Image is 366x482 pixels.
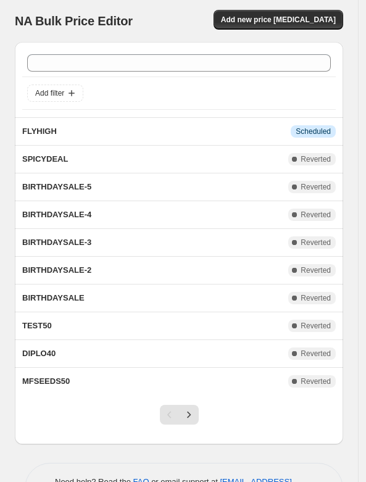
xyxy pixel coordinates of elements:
span: Reverted [301,210,331,220]
span: NA Bulk Price Editor [15,14,133,28]
span: BIRTHDAYSALE-2 [22,265,91,275]
span: Reverted [301,349,331,359]
span: Reverted [301,293,331,303]
span: DIPLO40 [22,349,56,358]
button: Next [179,405,199,425]
span: BIRTHDAYSALE-5 [22,182,91,191]
span: SPICYDEAL [22,154,68,164]
button: Add filter [27,85,83,102]
button: Add new price [MEDICAL_DATA] [214,10,343,30]
span: Reverted [301,238,331,247]
span: Add new price [MEDICAL_DATA] [221,15,336,25]
span: BIRTHDAYSALE-4 [22,210,91,219]
span: MFSEEDS50 [22,376,70,386]
span: Reverted [301,376,331,386]
span: Reverted [301,321,331,331]
span: Reverted [301,182,331,192]
span: TEST50 [22,321,52,330]
span: Add filter [35,88,64,98]
span: Reverted [301,154,331,164]
span: BIRTHDAYSALE [22,293,85,302]
nav: Pagination [160,405,199,425]
span: Scheduled [296,127,331,136]
span: FLYHIGH [22,127,57,136]
span: Reverted [301,265,331,275]
span: BIRTHDAYSALE-3 [22,238,91,247]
